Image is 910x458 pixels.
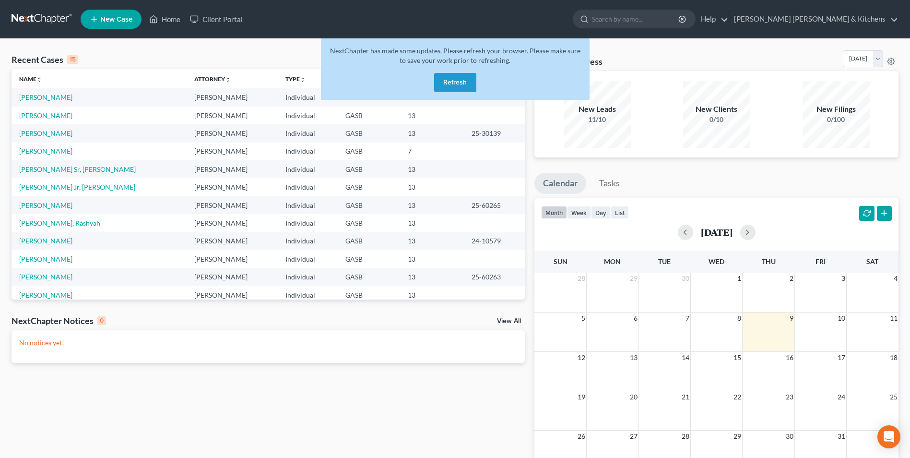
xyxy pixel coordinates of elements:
[278,160,338,178] td: Individual
[400,268,464,286] td: 13
[685,313,690,324] span: 7
[97,316,106,325] div: 0
[278,214,338,232] td: Individual
[338,160,400,178] td: GASB
[194,75,231,83] a: Attorneyunfold_more
[187,286,278,304] td: [PERSON_NAME]
[464,124,525,142] td: 25-30139
[400,107,464,124] td: 13
[580,313,586,324] span: 5
[187,88,278,106] td: [PERSON_NAME]
[285,75,306,83] a: Typeunfold_more
[400,214,464,232] td: 13
[893,273,898,284] span: 4
[187,268,278,286] td: [PERSON_NAME]
[681,352,690,363] span: 14
[19,219,100,227] a: [PERSON_NAME], Rashyah
[534,173,586,194] a: Calendar
[400,160,464,178] td: 13
[278,196,338,214] td: Individual
[400,196,464,214] td: 13
[541,206,567,219] button: month
[278,178,338,196] td: Individual
[554,257,567,265] span: Sun
[564,104,631,115] div: New Leads
[278,250,338,268] td: Individual
[815,257,826,265] span: Fri
[681,391,690,403] span: 21
[733,431,742,442] span: 29
[19,291,72,299] a: [PERSON_NAME]
[278,268,338,286] td: Individual
[434,73,476,92] button: Refresh
[785,431,794,442] span: 30
[187,250,278,268] td: [PERSON_NAME]
[338,196,400,214] td: GASB
[144,11,185,28] a: Home
[837,391,846,403] span: 24
[400,232,464,250] td: 13
[683,115,750,124] div: 0/10
[840,273,846,284] span: 3
[19,201,72,209] a: [PERSON_NAME]
[837,431,846,442] span: 31
[785,352,794,363] span: 16
[577,352,586,363] span: 12
[19,129,72,137] a: [PERSON_NAME]
[19,111,72,120] a: [PERSON_NAME]
[19,183,135,191] a: [PERSON_NAME] Jr, [PERSON_NAME]
[278,143,338,160] td: Individual
[629,391,638,403] span: 20
[225,77,231,83] i: unfold_more
[629,352,638,363] span: 13
[100,16,132,23] span: New Case
[338,178,400,196] td: GASB
[789,313,794,324] span: 9
[400,250,464,268] td: 13
[187,124,278,142] td: [PERSON_NAME]
[696,11,728,28] a: Help
[629,273,638,284] span: 29
[338,250,400,268] td: GASB
[733,352,742,363] span: 15
[803,115,870,124] div: 0/100
[701,227,733,237] h2: [DATE]
[577,391,586,403] span: 19
[338,286,400,304] td: GASB
[837,352,846,363] span: 17
[733,391,742,403] span: 22
[187,143,278,160] td: [PERSON_NAME]
[400,286,464,304] td: 13
[19,165,136,173] a: [PERSON_NAME] Sr, [PERSON_NAME]
[464,196,525,214] td: 25-60265
[889,313,898,324] span: 11
[278,107,338,124] td: Individual
[736,313,742,324] span: 8
[187,196,278,214] td: [PERSON_NAME]
[187,178,278,196] td: [PERSON_NAME]
[19,147,72,155] a: [PERSON_NAME]
[187,232,278,250] td: [PERSON_NAME]
[877,425,900,448] div: Open Intercom Messenger
[19,338,517,348] p: No notices yet!
[591,173,628,194] a: Tasks
[36,77,42,83] i: unfold_more
[19,273,72,281] a: [PERSON_NAME]
[889,391,898,403] span: 25
[67,55,78,64] div: 15
[187,160,278,178] td: [PERSON_NAME]
[681,431,690,442] span: 28
[12,54,78,65] div: Recent Cases
[300,77,306,83] i: unfold_more
[564,115,631,124] div: 11/10
[592,10,680,28] input: Search by name...
[400,143,464,160] td: 7
[464,268,525,286] td: 25-60263
[789,273,794,284] span: 2
[729,11,898,28] a: [PERSON_NAME] [PERSON_NAME] & Kitchens
[338,107,400,124] td: GASB
[278,232,338,250] td: Individual
[278,124,338,142] td: Individual
[187,107,278,124] td: [PERSON_NAME]
[683,104,750,115] div: New Clients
